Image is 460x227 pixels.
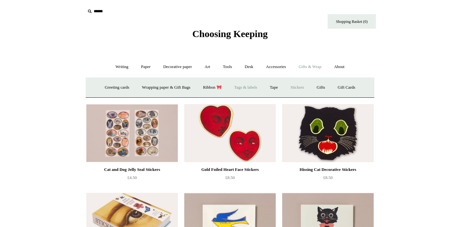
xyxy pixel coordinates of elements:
div: Cat and Dog Jelly Seal Stickers [88,166,176,173]
span: £8.50 [323,175,332,180]
a: Choosing Keeping [192,34,268,38]
a: Tape [264,79,284,96]
span: £4.50 [127,175,137,180]
a: Art [199,58,216,75]
a: Gold Foiled Heart Face Stickers £8.50 [184,166,276,192]
span: Choosing Keeping [192,28,268,39]
a: Cat and Dog Jelly Seal Stickers £4.50 [86,166,178,192]
div: Hissing Cat Decorative Stickers [284,166,372,173]
a: Gift Cards [332,79,361,96]
a: Wrapping paper & Gift Bags [136,79,196,96]
img: Hissing Cat Decorative Stickers [282,104,374,162]
a: About [328,58,350,75]
a: Shopping Basket (0) [328,14,376,29]
a: Gifts & Wrap [293,58,327,75]
a: Writing [110,58,134,75]
a: Tools [217,58,238,75]
a: Decorative paper [158,58,198,75]
a: Ribbon 🎀 [197,79,227,96]
img: Gold Foiled Heart Face Stickers [184,104,276,162]
a: Hissing Cat Decorative Stickers Hissing Cat Decorative Stickers [282,104,374,162]
div: Gold Foiled Heart Face Stickers [186,166,274,173]
a: Gifts [311,79,331,96]
a: Paper [135,58,157,75]
a: Stickers [285,79,310,96]
a: Accessories [260,58,292,75]
a: Greeting cards [99,79,135,96]
img: Cat and Dog Jelly Seal Stickers [86,104,178,162]
a: Gold Foiled Heart Face Stickers Gold Foiled Heart Face Stickers [184,104,276,162]
a: Tags & labels [228,79,263,96]
a: Hissing Cat Decorative Stickers £8.50 [282,166,374,192]
a: Cat and Dog Jelly Seal Stickers Cat and Dog Jelly Seal Stickers [86,104,178,162]
a: Desk [239,58,259,75]
span: £8.50 [225,175,235,180]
